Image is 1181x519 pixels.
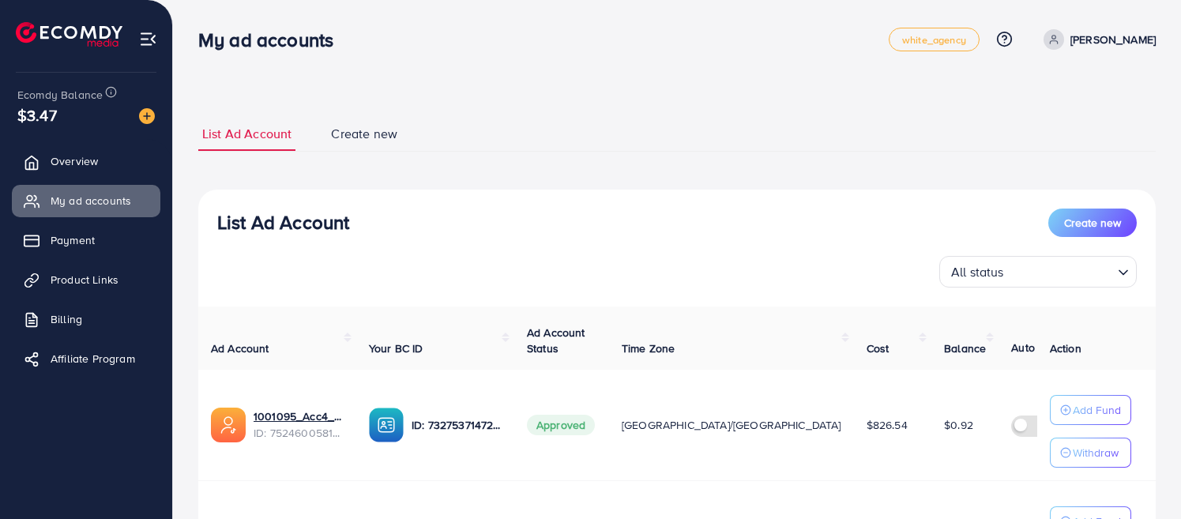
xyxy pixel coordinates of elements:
span: Balance [944,340,986,356]
button: Create new [1048,209,1137,237]
input: Search for option [1009,258,1111,284]
span: Billing [51,311,82,327]
span: Overview [51,153,98,169]
iframe: Chat [1114,448,1169,507]
span: $826.54 [867,417,908,433]
div: <span class='underline'>1001095_Acc4_1751957612300</span></br>7524600581361696769 [254,408,344,441]
span: Payment [51,232,95,248]
h3: My ad accounts [198,28,346,51]
button: Withdraw [1050,438,1131,468]
a: [PERSON_NAME] [1037,29,1156,50]
a: white_agency [889,28,980,51]
span: Affiliate Program [51,351,135,367]
button: Add Fund [1050,395,1131,425]
img: ic-ba-acc.ded83a64.svg [369,408,404,442]
span: Approved [527,415,595,435]
span: List Ad Account [202,125,291,143]
a: Overview [12,145,160,177]
span: Ad Account [211,340,269,356]
span: Create new [1064,215,1121,231]
span: All status [948,261,1007,284]
a: My ad accounts [12,185,160,216]
span: $0.92 [944,417,973,433]
img: image [139,108,155,124]
span: [GEOGRAPHIC_DATA]/[GEOGRAPHIC_DATA] [622,417,841,433]
span: My ad accounts [51,193,131,209]
p: ID: 7327537147282571265 [412,416,502,434]
img: menu [139,30,157,48]
p: Add Fund [1073,401,1121,419]
p: [PERSON_NAME] [1070,30,1156,49]
p: Withdraw [1073,443,1119,462]
span: Time Zone [622,340,675,356]
span: Product Links [51,272,118,288]
p: Auto top-up [1011,338,1070,357]
span: $3.47 [17,103,57,126]
span: ID: 7524600581361696769 [254,425,344,441]
img: ic-ads-acc.e4c84228.svg [211,408,246,442]
a: Billing [12,303,160,335]
span: Ecomdy Balance [17,87,103,103]
span: Create new [331,125,397,143]
h3: List Ad Account [217,211,349,234]
img: logo [16,22,122,47]
a: Payment [12,224,160,256]
a: Affiliate Program [12,343,160,374]
div: Search for option [939,256,1137,288]
span: Your BC ID [369,340,423,356]
span: white_agency [902,35,966,45]
a: 1001095_Acc4_1751957612300 [254,408,344,424]
a: Product Links [12,264,160,295]
span: Action [1050,340,1081,356]
span: Cost [867,340,890,356]
span: Ad Account Status [527,325,585,356]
